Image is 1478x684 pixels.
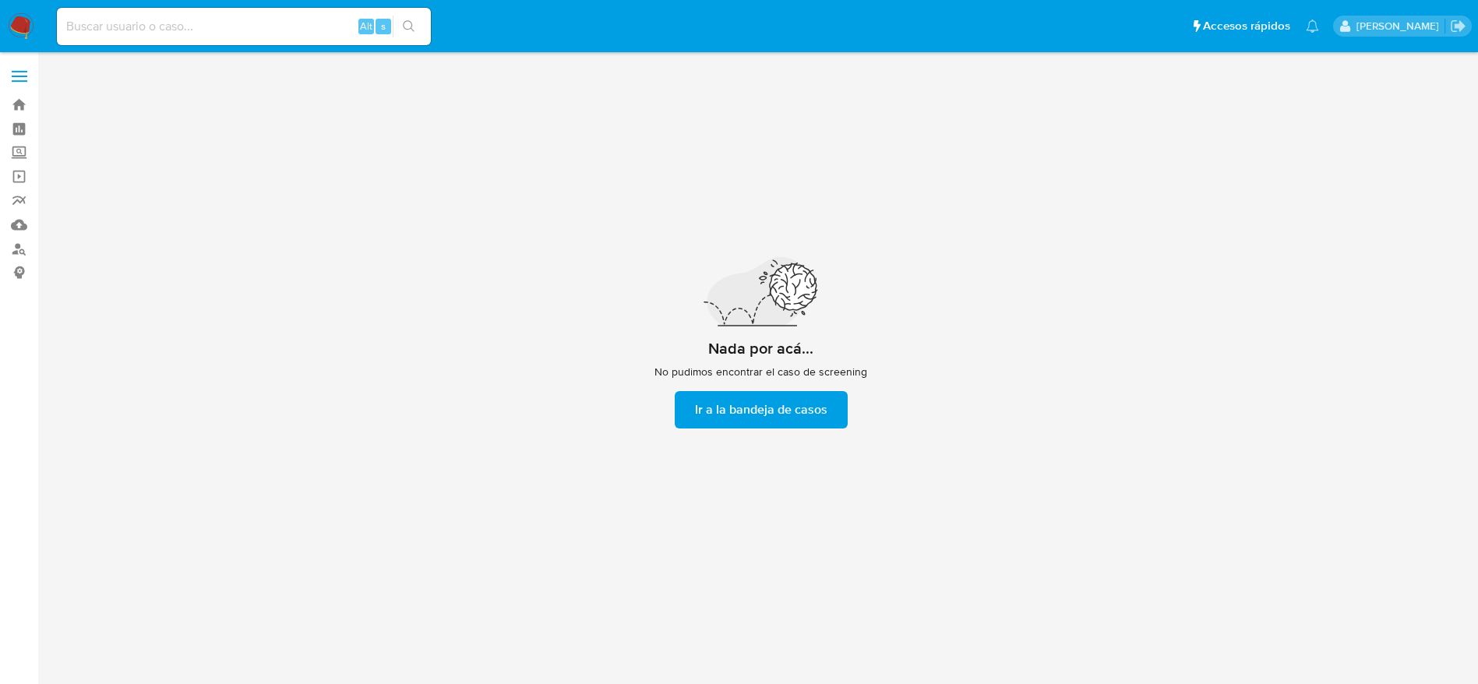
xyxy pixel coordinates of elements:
a: Notificaciones [1306,19,1319,33]
span: s [381,19,386,33]
a: Salir [1450,18,1466,34]
h2: Nada por acá... [708,339,813,358]
span: Ir a la bandeja de casos [695,393,827,427]
input: Buscar usuario o caso... [57,16,431,37]
span: Alt [360,19,372,33]
span: Accesos rápidos [1203,18,1290,34]
span: No pudimos encontrar el caso de screening [654,365,867,379]
button: search-icon [393,16,425,37]
p: ext_royacach@mercadolibre.com [1356,19,1444,33]
button: Ir a la bandeja de casos [675,391,848,428]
